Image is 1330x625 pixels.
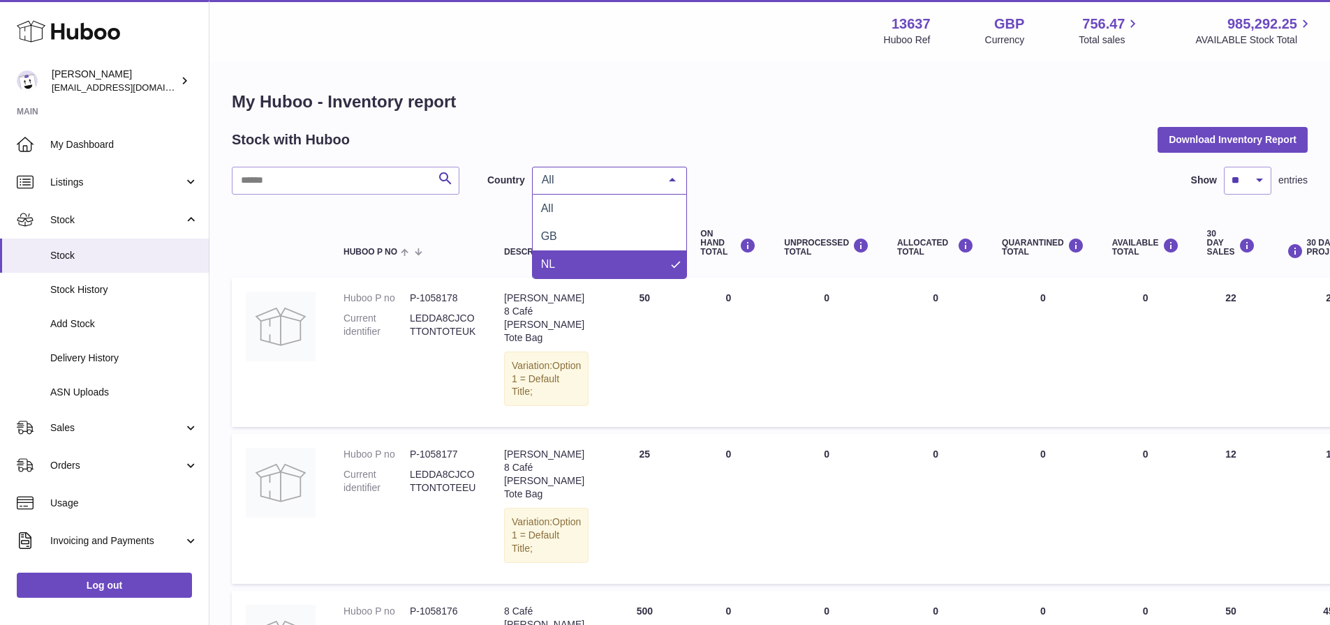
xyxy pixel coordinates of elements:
div: [PERSON_NAME] 8 Café [PERSON_NAME] Tote Bag [504,292,589,345]
div: UNPROCESSED Total [784,238,869,257]
span: Delivery History [50,352,198,365]
td: 12 [1193,434,1269,583]
dd: P-1058177 [410,448,476,461]
div: ALLOCATED Total [897,238,974,257]
dd: LEDDA8CJCOTTONTOTEEU [410,468,476,495]
div: ON HAND Total [700,229,756,257]
td: 0 [883,278,988,427]
div: [PERSON_NAME] 8 Café [PERSON_NAME] Tote Bag [504,448,589,501]
span: My Dashboard [50,138,198,151]
span: Stock [50,249,198,262]
label: Country [487,174,525,187]
span: AVAILABLE Stock Total [1195,33,1313,47]
span: All [538,173,658,187]
div: Variation: [504,508,589,563]
span: Listings [50,176,184,189]
dt: Huboo P no [343,448,410,461]
span: 0 [1040,449,1046,460]
a: 756.47 Total sales [1079,15,1141,47]
dd: LEDDA8CJCOTTONTOTEUK [410,312,476,338]
div: [PERSON_NAME] [52,68,177,94]
td: 25 [603,434,686,583]
div: AVAILABLE Total [1112,238,1179,257]
dd: P-1058178 [410,292,476,305]
span: All [541,202,554,214]
span: [EMAIL_ADDRESS][DOMAIN_NAME] [52,82,205,93]
td: 0 [883,434,988,583]
span: Orders [50,459,184,472]
span: ASN Uploads [50,386,198,399]
span: Description [504,248,561,257]
img: internalAdmin-13637@internal.huboo.com [17,70,38,91]
td: 0 [686,434,770,583]
dt: Huboo P no [343,605,410,618]
td: 50 [603,278,686,427]
span: entries [1278,174,1308,187]
label: Show [1191,174,1217,187]
dd: P-1058176 [410,605,476,618]
div: 30 DAY SALES [1207,229,1255,257]
button: Download Inventory Report [1158,127,1308,152]
td: 0 [1098,434,1193,583]
span: Invoicing and Payments [50,534,184,548]
span: Stock History [50,283,198,296]
span: 0 [1040,605,1046,617]
dt: Huboo P no [343,292,410,305]
div: Variation: [504,352,589,407]
td: 0 [686,278,770,427]
h1: My Huboo - Inventory report [232,91,1308,113]
span: Huboo P no [343,248,397,257]
td: 22 [1193,278,1269,427]
dt: Current identifier [343,312,410,338]
span: Stock [50,213,184,227]
div: Huboo Ref [884,33,931,47]
span: Add Stock [50,317,198,331]
span: Option 1 = Default Title; [512,516,581,554]
span: 756.47 [1082,15,1125,33]
span: GB [541,230,557,242]
span: 985,292.25 [1227,15,1297,33]
span: Option 1 = Default Title; [512,360,581,398]
span: 0 [1040,292,1046,303]
strong: 13637 [892,15,931,33]
td: 0 [770,278,883,427]
a: Log out [17,573,192,598]
div: QUARANTINED Total [1002,238,1084,257]
div: Currency [985,33,1025,47]
span: Sales [50,421,184,435]
td: 0 [1098,278,1193,427]
span: Usage [50,497,198,510]
strong: GBP [994,15,1024,33]
a: 985,292.25 AVAILABLE Stock Total [1195,15,1313,47]
img: product image [246,292,316,361]
span: Total sales [1079,33,1141,47]
h2: Stock with Huboo [232,130,350,149]
dt: Current identifier [343,468,410,495]
td: 0 [770,434,883,583]
span: NL [541,258,555,270]
img: product image [246,448,316,518]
